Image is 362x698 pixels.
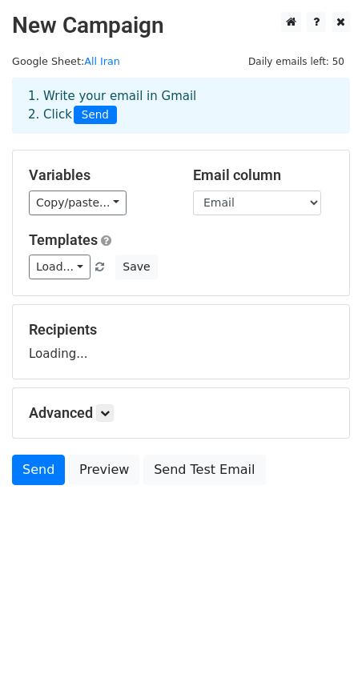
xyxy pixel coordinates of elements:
a: Copy/paste... [29,191,127,215]
a: Templates [29,231,98,248]
h2: New Campaign [12,12,350,39]
button: Save [115,255,157,279]
small: Google Sheet: [12,55,120,67]
a: Send [12,455,65,485]
a: Daily emails left: 50 [243,55,350,67]
h5: Advanced [29,404,333,422]
a: Load... [29,255,90,279]
h5: Recipients [29,321,333,339]
div: 1. Write your email in Gmail 2. Click [16,87,346,124]
a: Preview [69,455,139,485]
span: Daily emails left: 50 [243,53,350,70]
span: Send [74,106,117,125]
a: Send Test Email [143,455,265,485]
h5: Email column [193,166,333,184]
div: Loading... [29,321,333,363]
a: All Iran [84,55,120,67]
h5: Variables [29,166,169,184]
